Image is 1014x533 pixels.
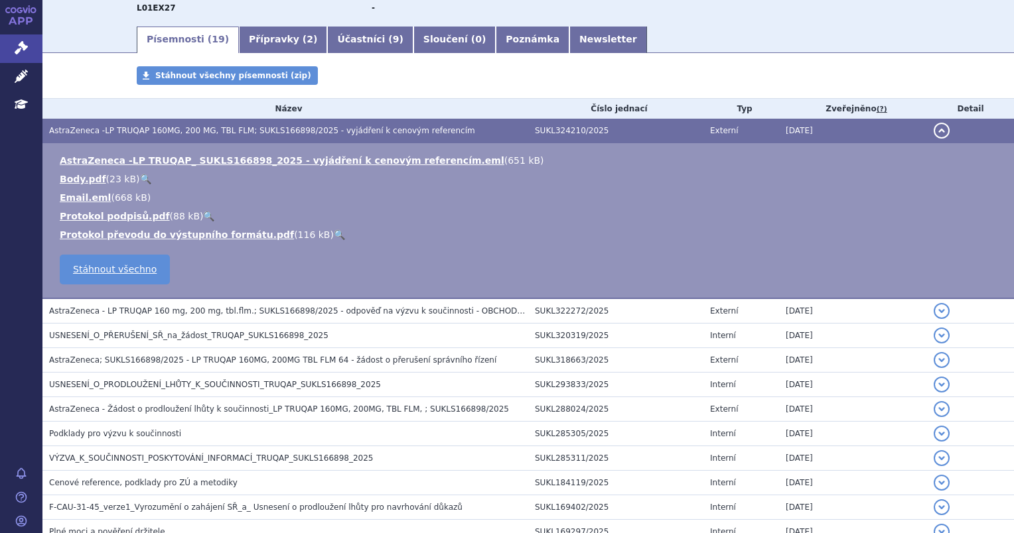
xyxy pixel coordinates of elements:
[934,499,950,515] button: detail
[60,174,106,184] a: Body.pdf
[372,3,375,13] strong: -
[60,191,1001,204] li: ( )
[49,126,475,135] span: AstraZeneca -LP TRUQAP 160MG, 200 MG, TBL FLM; SUKLS166898/2025 - vyjádření k cenovým referencím
[203,211,214,221] a: 🔍
[528,298,703,324] td: SUKL322272/2025
[496,27,569,53] a: Poznámka
[710,478,736,487] span: Interní
[528,495,703,520] td: SUKL169402/2025
[334,229,345,240] a: 🔍
[60,229,294,240] a: Protokol převodu do výstupního formátu.pdf
[934,327,950,343] button: detail
[710,331,736,340] span: Interní
[710,429,736,438] span: Interní
[528,397,703,422] td: SUKL288024/2025
[779,446,927,471] td: [DATE]
[49,306,569,316] span: AstraZeneca - LP TRUQAP 160 mg, 200 mg, tbl.flm.; SUKLS166898/2025 - odpověď na výzvu k součinnos...
[934,123,950,139] button: detail
[528,324,703,348] td: SUKL320319/2025
[710,503,736,512] span: Interní
[934,401,950,417] button: detail
[60,211,170,221] a: Protokol podpisů.pdf
[934,352,950,368] button: detail
[60,172,1001,186] li: ( )
[60,155,504,166] a: AstraZeneca -LP TRUQAP_ SUKLS166898_2025 - vyjádření k cenovým referencím.eml
[137,66,318,85] a: Stáhnout všechny písemnosti (zip)
[710,126,738,135] span: Externí
[49,503,463,512] span: F-CAU-31-45_verze1_Vyrozumění o zahájení SŘ_a_ Usnesení o prodloužení lhůty pro navrhování důkazů
[49,404,509,414] span: AstraZeneca - Žádost o prodloužení lhůty k součinnosti_LP TRUQAP 160MG, 200MG, TBL FLM, ; SUKLS16...
[239,27,327,53] a: Přípravky (2)
[710,380,736,389] span: Interní
[779,99,927,119] th: Zveřejněno
[779,373,927,397] td: [DATE]
[60,154,1001,167] li: ( )
[703,99,779,119] th: Typ
[115,192,147,203] span: 668 kB
[528,119,703,143] td: SUKL324210/2025
[307,34,313,44] span: 2
[137,3,176,13] strong: KAPIVASERTIB
[934,377,950,392] button: detail
[393,34,399,44] span: 9
[779,298,927,324] td: [DATE]
[60,192,111,203] a: Email.eml
[934,426,950,442] button: detail
[779,397,927,422] td: [DATE]
[934,475,950,491] button: detail
[528,471,703,495] td: SUKL184119/2025
[60,255,170,284] a: Stáhnout všechno
[212,34,224,44] span: 19
[528,446,703,471] td: SUKL285311/2025
[779,324,927,348] td: [DATE]
[49,380,381,389] span: USNESENÍ_O_PRODLOUŽENÍ_LHŮTY_K_SOUČINNOSTI_TRUQAP_SUKLS166898_2025
[877,105,887,114] abbr: (?)
[298,229,330,240] span: 116 kB
[779,422,927,446] td: [DATE]
[413,27,496,53] a: Sloučení (0)
[155,71,311,80] span: Stáhnout všechny písemnosti (zip)
[528,348,703,373] td: SUKL318663/2025
[934,303,950,319] button: detail
[475,34,482,44] span: 0
[779,471,927,495] td: [DATE]
[710,453,736,463] span: Interní
[109,174,136,184] span: 23 kB
[60,209,1001,223] li: ( )
[508,155,540,166] span: 651 kB
[779,495,927,520] td: [DATE]
[528,99,703,119] th: Číslo jednací
[60,228,1001,241] li: ( )
[49,355,496,365] span: AstraZeneca; SUKLS166898/2025 - LP TRUQAP 160MG, 200MG TBL FLM 64 - žádost o přerušení správního ...
[49,429,181,438] span: Podklady pro výzvu k součinnosti
[137,27,239,53] a: Písemnosti (19)
[779,348,927,373] td: [DATE]
[710,355,738,365] span: Externí
[49,453,373,463] span: VÝZVA_K_SOUČINNOSTI_POSKYTOVÁNÍ_INFORMACÍ_TRUQAP_SUKLS166898_2025
[42,99,528,119] th: Název
[49,478,238,487] span: Cenové reference, podklady pro ZÚ a metodiky
[528,373,703,397] td: SUKL293833/2025
[934,450,950,466] button: detail
[927,99,1014,119] th: Detail
[710,306,738,316] span: Externí
[528,422,703,446] td: SUKL285305/2025
[173,211,200,221] span: 88 kB
[710,404,738,414] span: Externí
[140,174,151,184] a: 🔍
[569,27,647,53] a: Newsletter
[49,331,328,340] span: USNESENÍ_O_PŘERUŠENÍ_SŘ_na_žádost_TRUQAP_SUKLS166898_2025
[779,119,927,143] td: [DATE]
[327,27,413,53] a: Účastníci (9)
